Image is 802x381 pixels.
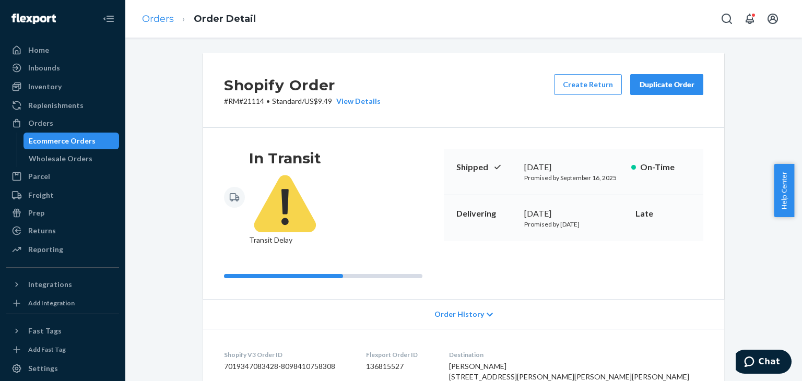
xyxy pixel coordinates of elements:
a: Replenishments [6,97,119,114]
div: Inventory [28,81,62,92]
div: Prep [28,208,44,218]
a: Home [6,42,119,58]
img: Flexport logo [11,14,56,24]
div: Reporting [28,244,63,255]
div: Fast Tags [28,326,62,336]
div: Settings [28,363,58,374]
div: Parcel [28,171,50,182]
iframe: Opens a widget where you can chat to one of our agents [736,350,792,376]
p: Promised by September 16, 2025 [524,173,623,182]
a: Orders [6,115,119,132]
p: Late [635,208,691,220]
span: [PERSON_NAME] [STREET_ADDRESS][PERSON_NAME][PERSON_NAME][PERSON_NAME] [449,362,689,381]
span: • [266,97,270,105]
button: Help Center [774,164,794,217]
div: Replenishments [28,100,84,111]
div: Add Integration [28,299,75,307]
button: Fast Tags [6,323,119,339]
a: Inbounds [6,59,119,76]
div: Freight [28,190,54,200]
button: View Details [332,96,381,106]
button: Duplicate Order [630,74,703,95]
ol: breadcrumbs [134,4,264,34]
p: On-Time [640,161,691,173]
div: Wholesale Orders [29,153,92,164]
div: [DATE] [524,208,623,220]
a: Prep [6,205,119,221]
div: Inbounds [28,63,60,73]
a: Add Integration [6,297,119,309]
a: Reporting [6,241,119,258]
div: Returns [28,225,56,236]
div: [DATE] [524,161,623,173]
a: Freight [6,187,119,204]
div: Home [28,45,49,55]
a: Orders [142,13,174,25]
a: Settings [6,360,119,377]
button: Create Return [554,74,622,95]
dt: Shopify V3 Order ID [224,350,349,359]
div: Orders [28,118,53,128]
button: Open notifications [739,8,760,29]
a: Add Fast Tag [6,343,119,356]
div: Ecommerce Orders [29,136,96,146]
a: Parcel [6,168,119,185]
dd: 7019347083428-8098410758308 [224,361,349,372]
p: Promised by [DATE] [524,220,623,229]
span: Transit Delay [249,168,321,244]
button: Integrations [6,276,119,293]
h3: In Transit [249,149,321,168]
dt: Destination [449,350,703,359]
p: Delivering [456,208,516,220]
p: Shipped [456,161,516,173]
a: Order Detail [194,13,256,25]
span: Standard [272,97,302,105]
div: Add Fast Tag [28,345,66,354]
a: Ecommerce Orders [23,133,120,149]
a: Inventory [6,78,119,95]
span: Order History [434,309,484,319]
dd: 136815527 [366,361,432,372]
a: Returns [6,222,119,239]
p: # RM#21114 / US$9.49 [224,96,381,106]
button: Close Navigation [98,8,119,29]
button: Open account menu [762,8,783,29]
div: Duplicate Order [639,79,694,90]
div: Integrations [28,279,72,290]
h2: Shopify Order [224,74,381,96]
dt: Flexport Order ID [366,350,432,359]
a: Wholesale Orders [23,150,120,167]
button: Open Search Box [716,8,737,29]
